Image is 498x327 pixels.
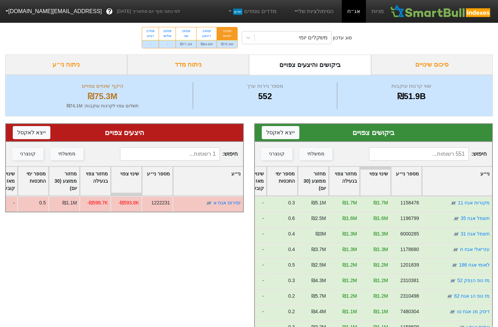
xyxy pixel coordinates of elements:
[461,215,490,221] a: חשמל אגח 35
[288,261,295,269] div: 0.5
[360,167,390,195] div: Toggle SortBy
[342,292,357,300] div: ₪1.2M
[299,33,328,42] div: משקלים יומי
[369,147,469,161] input: 551 רשומות...
[342,246,357,253] div: ₪1.3M
[80,167,110,195] div: Toggle SortBy
[217,40,237,48] div: ₪75.3M
[449,277,456,284] img: tase link
[288,308,295,315] div: 0.2
[400,277,419,284] div: 2310381
[180,33,192,38] div: שני
[127,55,249,75] div: ניתוח מדד
[373,199,388,206] div: ₪1.7M
[342,215,357,222] div: ₪1.6M
[329,167,359,195] div: Toggle SortBy
[422,167,492,195] div: Toggle SortBy
[14,103,191,109] div: תשלום צפוי לקרנות עוקבות : ₪74.1M
[391,167,421,195] div: Toggle SortBy
[267,167,297,195] div: Toggle SortBy
[460,247,490,252] a: עזריאלי אגח ח
[14,82,191,90] div: היקף שינויים צפויים
[339,82,484,90] div: שווי קרנות עוקבות
[111,167,141,195] div: Toggle SortBy
[311,292,326,300] div: ₪5.7M
[400,199,419,206] div: 1158476
[288,230,295,238] div: 0.4
[342,308,357,315] div: ₪1.1M
[400,246,419,253] div: 1178680
[311,246,326,253] div: ₪3.7M
[142,40,159,48] div: -
[454,293,490,299] a: מז טפ הנ אגח 62
[298,167,328,195] div: Toggle SortBy
[369,147,487,161] span: חיפוש :
[39,199,46,206] div: 0.5
[457,278,490,283] a: מז טפ הנפק 52
[262,126,299,139] button: ייצא לאקסל
[180,29,192,33] div: 25/08
[221,33,233,38] div: חמישי
[221,29,233,33] div: 21/08
[453,231,460,238] img: tase link
[457,309,490,314] a: דיסק מנ אגח טו
[249,55,371,75] div: ביקושים והיצעים צפויים
[12,148,43,160] button: קונצרני
[400,230,419,238] div: 6000285
[49,167,79,195] div: Toggle SortBy
[446,293,453,300] img: tase link
[373,230,388,238] div: ₪1.3M
[159,40,176,48] div: -
[373,246,388,253] div: ₪1.3M
[50,148,83,160] button: ממשלתי
[146,29,155,33] div: 27/08
[163,33,171,38] div: שלישי
[458,200,490,205] a: מקורות אגח 11
[311,261,326,269] div: ₪2.5M
[459,262,490,268] a: לאומי אגח 186
[225,4,279,18] a: מדדים נוספיםחדש
[311,199,326,206] div: ₪5.1M
[389,4,492,18] img: SmartBull
[5,55,127,75] div: ניתוח ני״ע
[195,90,336,103] div: 552
[373,277,388,284] div: ₪1.2M
[290,4,337,18] a: הסימולציות שלי
[163,29,171,33] div: 26/08
[342,230,357,238] div: ₪1.3M
[452,246,459,253] img: tase link
[197,40,217,48] div: ₪64.6M
[288,246,295,253] div: 0.4
[173,167,243,195] div: Toggle SortBy
[400,292,419,300] div: 2310498
[201,33,213,38] div: ראשון
[311,215,326,222] div: ₪2.5M
[118,199,139,206] div: -₪593.8K
[311,277,326,284] div: ₪4.3M
[373,261,388,269] div: ₪1.2M
[288,199,295,206] div: 0.3
[371,55,493,75] div: סיכום שינויים
[342,277,357,284] div: ₪1.2M
[339,90,484,103] div: ₪51.9B
[373,308,388,315] div: ₪1.1M
[311,308,326,315] div: ₪4.4M
[120,147,220,161] input: 1 רשומות...
[400,261,419,269] div: 1201839
[120,147,238,161] span: חיפוש :
[142,167,172,195] div: Toggle SortBy
[108,7,111,16] span: ?
[206,200,212,206] img: tase link
[13,127,236,138] div: היצעים צפויים
[262,127,485,138] div: ביקושים צפויים
[146,33,155,38] div: רביעי
[233,9,242,15] span: חדש
[18,167,48,195] div: Toggle SortBy
[373,292,388,300] div: ₪1.2M
[342,261,357,269] div: ₪1.2M
[261,148,292,160] button: קונצרני
[269,150,285,158] div: קונצרני
[201,29,213,33] div: 24/08
[307,150,325,158] div: ממשלתי
[288,292,295,300] div: 0.2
